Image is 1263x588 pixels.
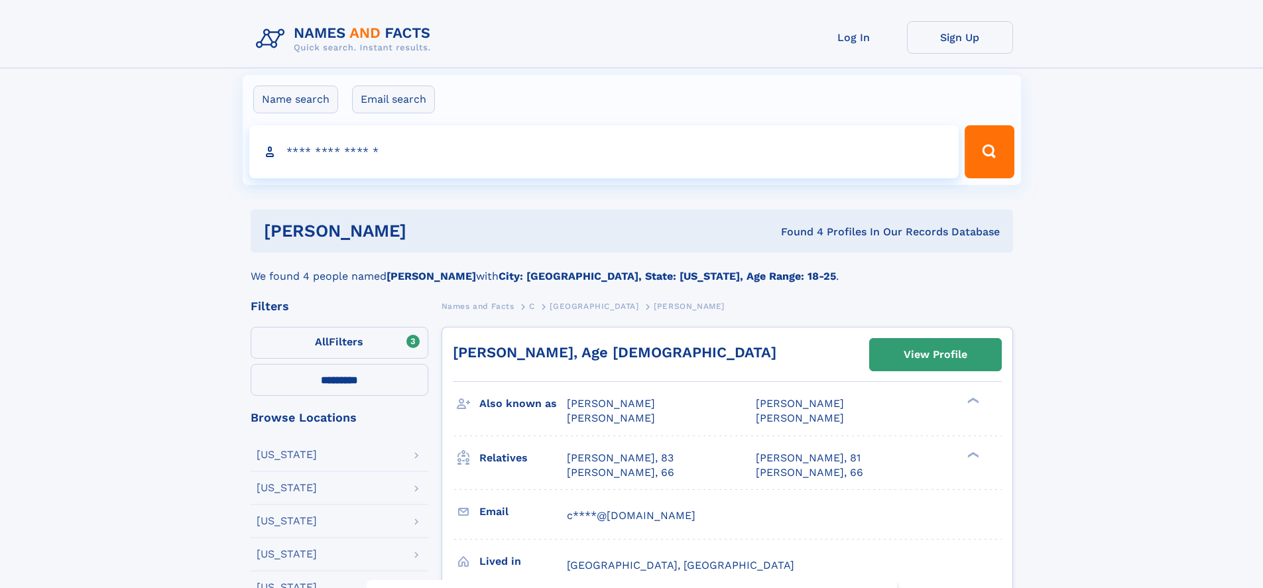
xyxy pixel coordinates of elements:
[352,86,435,113] label: Email search
[529,302,535,311] span: C
[567,451,674,465] a: [PERSON_NAME], 83
[550,302,638,311] span: [GEOGRAPHIC_DATA]
[550,298,638,314] a: [GEOGRAPHIC_DATA]
[251,253,1013,284] div: We found 4 people named with .
[479,500,567,523] h3: Email
[567,397,655,410] span: [PERSON_NAME]
[251,21,442,57] img: Logo Names and Facts
[251,412,428,424] div: Browse Locations
[479,550,567,573] h3: Lived in
[907,21,1013,54] a: Sign Up
[529,298,535,314] a: C
[567,559,794,571] span: [GEOGRAPHIC_DATA], [GEOGRAPHIC_DATA]
[264,223,594,239] h1: [PERSON_NAME]
[257,516,317,526] div: [US_STATE]
[567,465,674,480] a: [PERSON_NAME], 66
[442,298,514,314] a: Names and Facts
[251,327,428,359] label: Filters
[756,465,863,480] a: [PERSON_NAME], 66
[251,300,428,312] div: Filters
[453,344,776,361] a: [PERSON_NAME], Age [DEMOGRAPHIC_DATA]
[756,412,844,424] span: [PERSON_NAME]
[756,451,861,465] a: [PERSON_NAME], 81
[249,125,959,178] input: search input
[593,225,1000,239] div: Found 4 Profiles In Our Records Database
[964,396,980,405] div: ❯
[387,270,476,282] b: [PERSON_NAME]
[479,392,567,415] h3: Also known as
[756,397,844,410] span: [PERSON_NAME]
[964,450,980,459] div: ❯
[904,339,967,370] div: View Profile
[253,86,338,113] label: Name search
[257,483,317,493] div: [US_STATE]
[801,21,907,54] a: Log In
[257,549,317,559] div: [US_STATE]
[654,302,725,311] span: [PERSON_NAME]
[315,335,329,348] span: All
[965,125,1014,178] button: Search Button
[257,449,317,460] div: [US_STATE]
[870,339,1001,371] a: View Profile
[479,447,567,469] h3: Relatives
[499,270,836,282] b: City: [GEOGRAPHIC_DATA], State: [US_STATE], Age Range: 18-25
[567,412,655,424] span: [PERSON_NAME]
